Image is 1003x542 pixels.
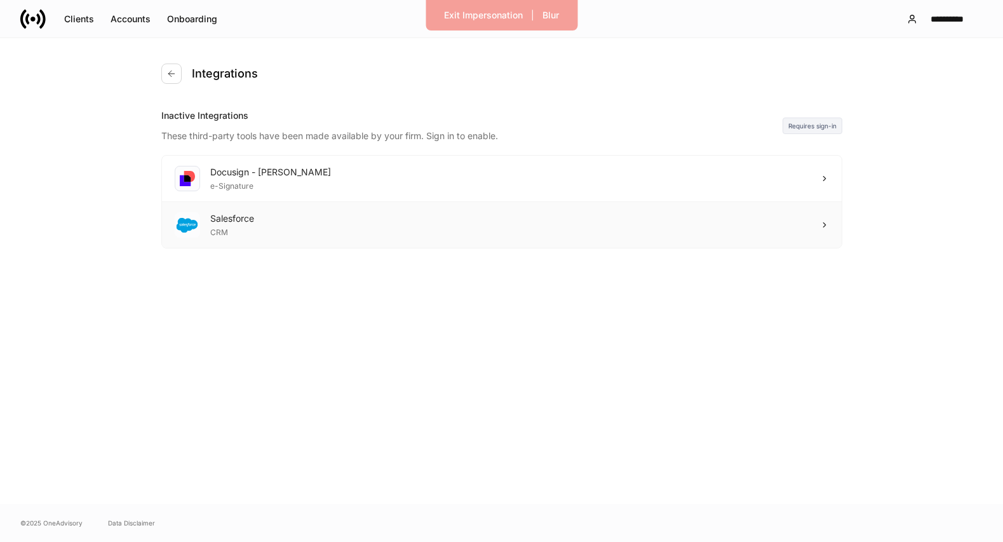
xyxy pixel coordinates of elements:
div: Inactive Integrations [161,109,783,122]
button: Blur [534,5,567,25]
span: © 2025 OneAdvisory [20,518,83,528]
div: Docusign - [PERSON_NAME] [210,166,331,179]
div: Accounts [111,13,151,25]
h4: Integrations [192,66,258,81]
div: Salesforce [210,212,254,225]
div: These third-party tools have been made available by your firm. Sign in to enable. [161,122,783,142]
div: Blur [542,9,559,22]
button: Clients [56,9,102,29]
div: CRM [210,225,254,238]
a: Data Disclaimer [108,518,155,528]
button: Exit Impersonation [436,5,531,25]
div: Onboarding [167,13,217,25]
button: Onboarding [159,9,226,29]
button: Accounts [102,9,159,29]
div: Requires sign-in [783,118,842,134]
div: Clients [64,13,94,25]
div: e-Signature [210,179,331,191]
div: Exit Impersonation [444,9,523,22]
